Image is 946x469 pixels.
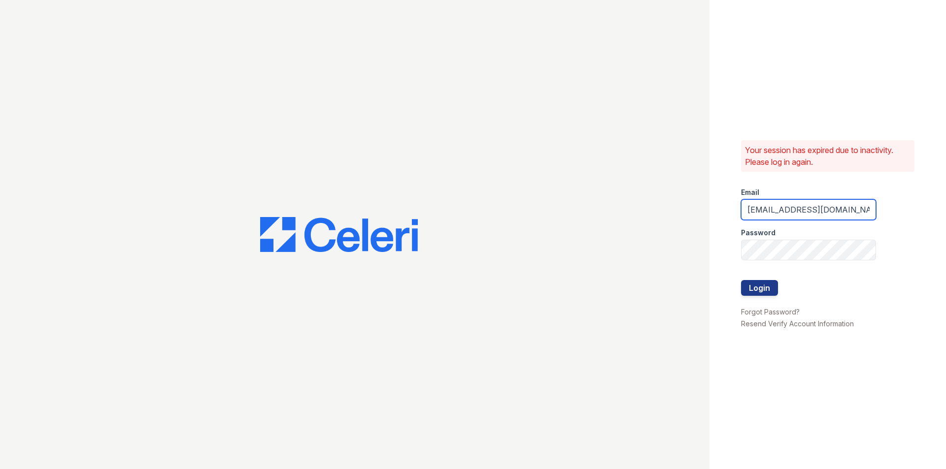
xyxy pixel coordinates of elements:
[741,228,776,238] label: Password
[260,217,418,252] img: CE_Logo_Blue-a8612792a0a2168367f1c8372b55b34899dd931a85d93a1a3d3e32e68fde9ad4.png
[745,144,911,168] p: Your session has expired due to inactivity. Please log in again.
[741,308,800,316] a: Forgot Password?
[741,319,854,328] a: Resend Verify Account Information
[741,280,778,296] button: Login
[741,188,759,197] label: Email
